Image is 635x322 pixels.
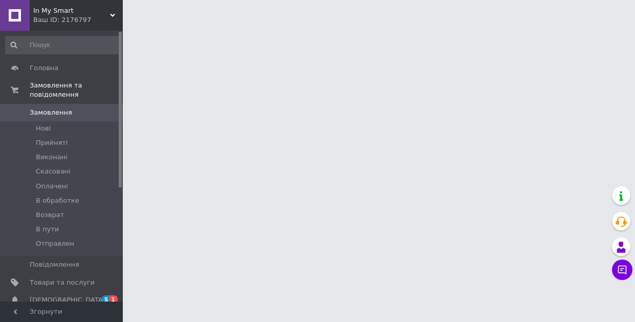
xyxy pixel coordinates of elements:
div: Ваш ID: 2176797 [33,15,123,25]
span: Прийняті [36,138,68,147]
span: Возврат [36,210,64,220]
span: В пути [36,225,59,234]
span: 5 [102,295,110,304]
span: Товари та послуги [30,278,95,287]
span: In My Smart [33,6,110,15]
span: Замовлення та повідомлення [30,81,123,99]
span: Скасовані [36,167,71,176]
span: Головна [30,63,58,73]
span: Повідомлення [30,260,79,269]
span: Виконані [36,153,68,162]
span: [DEMOGRAPHIC_DATA] [30,295,105,305]
input: Пошук [5,36,121,54]
button: Чат з покупцем [612,260,632,280]
span: Отправлен [36,239,74,248]
span: 1 [110,295,118,304]
span: Нові [36,124,51,133]
span: Замовлення [30,108,72,117]
span: В обработке [36,196,79,205]
span: Оплачені [36,182,68,191]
